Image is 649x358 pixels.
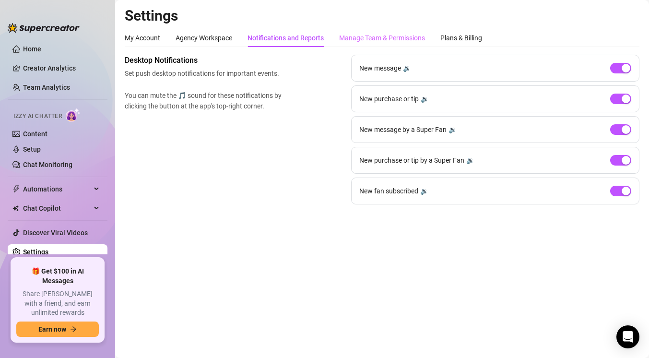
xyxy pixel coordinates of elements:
span: 🎁 Get $100 in AI Messages [16,267,99,286]
span: New purchase or tip by a Super Fan [359,155,464,166]
h2: Settings [125,7,639,25]
span: Desktop Notifications [125,55,286,66]
a: Settings [23,248,48,256]
span: You can mute the 🎵 sound for these notifications by clicking the button at the app's top-right co... [125,90,286,111]
span: New message by a Super Fan [359,124,447,135]
a: Setup [23,145,41,153]
a: Home [23,45,41,53]
div: Manage Team & Permissions [339,33,425,43]
button: Earn nowarrow-right [16,322,99,337]
div: 🔉 [403,63,411,73]
div: Plans & Billing [440,33,482,43]
div: Agency Workspace [176,33,232,43]
img: logo-BBDzfeDw.svg [8,23,80,33]
span: Chat Copilot [23,201,91,216]
a: Discover Viral Videos [23,229,88,237]
span: Automations [23,181,91,197]
a: Chat Monitoring [23,161,72,168]
span: New fan subscribed [359,186,418,196]
div: Open Intercom Messenger [616,325,639,348]
span: Izzy AI Chatter [13,112,62,121]
div: 🔉 [421,94,429,104]
img: AI Chatter [66,108,81,122]
a: Content [23,130,47,138]
div: My Account [125,33,160,43]
span: New purchase or tip [359,94,419,104]
img: Chat Copilot [12,205,19,212]
span: thunderbolt [12,185,20,193]
div: 🔉 [466,155,474,166]
div: Notifications and Reports [248,33,324,43]
a: Team Analytics [23,84,70,91]
span: Set push desktop notifications for important events. [125,68,286,79]
a: Creator Analytics [23,60,100,76]
span: New message [359,63,401,73]
div: 🔉 [448,124,457,135]
div: 🔉 [420,186,428,196]
span: arrow-right [70,326,77,333]
span: Earn now [38,325,66,333]
span: Share [PERSON_NAME] with a friend, and earn unlimited rewards [16,289,99,318]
